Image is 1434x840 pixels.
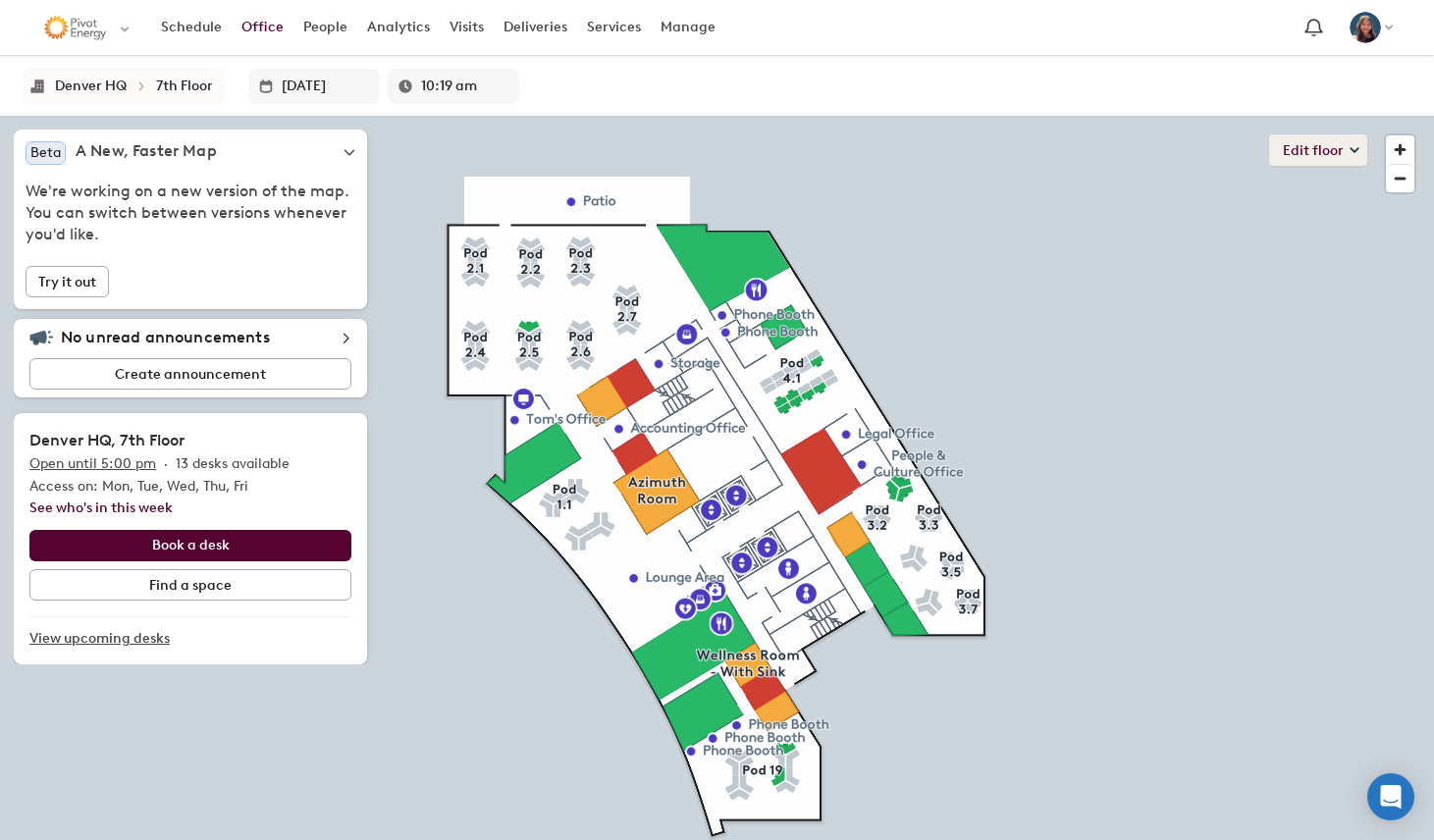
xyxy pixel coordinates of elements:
[651,10,725,45] a: Manage
[1340,7,1403,48] button: Megan Roquemore
[1350,12,1381,43] img: Megan Roquemore
[577,10,651,45] a: Services
[1367,773,1414,820] div: Open Intercom Messenger
[29,617,351,660] a: View upcoming desks
[29,530,351,561] button: Book a desk
[26,181,355,245] span: We're working on a new version of the map. You can switch between versions whenever you'd like.
[29,499,173,516] a: See who's in this week
[232,10,293,45] a: Office
[29,569,351,601] button: Find a space
[150,72,219,100] button: 7th Floor
[29,327,351,350] div: No unread announcements
[357,10,440,45] a: Analytics
[26,266,109,297] button: Try it out
[29,429,351,452] h2: Denver HQ, 7th Floor
[49,72,133,100] button: Denver HQ
[494,10,577,45] a: Deliveries
[29,358,351,390] button: Create announcement
[30,144,61,161] span: Beta
[26,141,355,245] div: BetaA New, Faster MapWe're working on a new version of the map. You can switch between versions w...
[151,10,232,45] a: Schedule
[76,141,217,165] h5: A New, Faster Map
[29,452,156,476] p: Open until 5:00 pm
[29,476,351,498] p: Access on: Mon, Tue, Wed, Thu, Fri
[1301,15,1327,41] span: Notification bell navigates to notifications page
[282,69,370,104] input: Enter date in L format or select it from the dropdown
[293,10,357,45] a: People
[1269,134,1367,166] button: Edit floor
[55,78,127,94] div: Denver HQ
[31,6,141,50] button: Select an organization - Pivot Energy currently selected
[156,78,213,94] div: 7th Floor
[176,452,290,476] p: 13 desks available
[440,10,494,45] a: Visits
[61,328,270,347] h5: No unread announcements
[421,69,509,104] input: Enter a time in h:mm a format or select it for a dropdown list
[1296,10,1332,46] a: Notification bell navigates to notifications page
